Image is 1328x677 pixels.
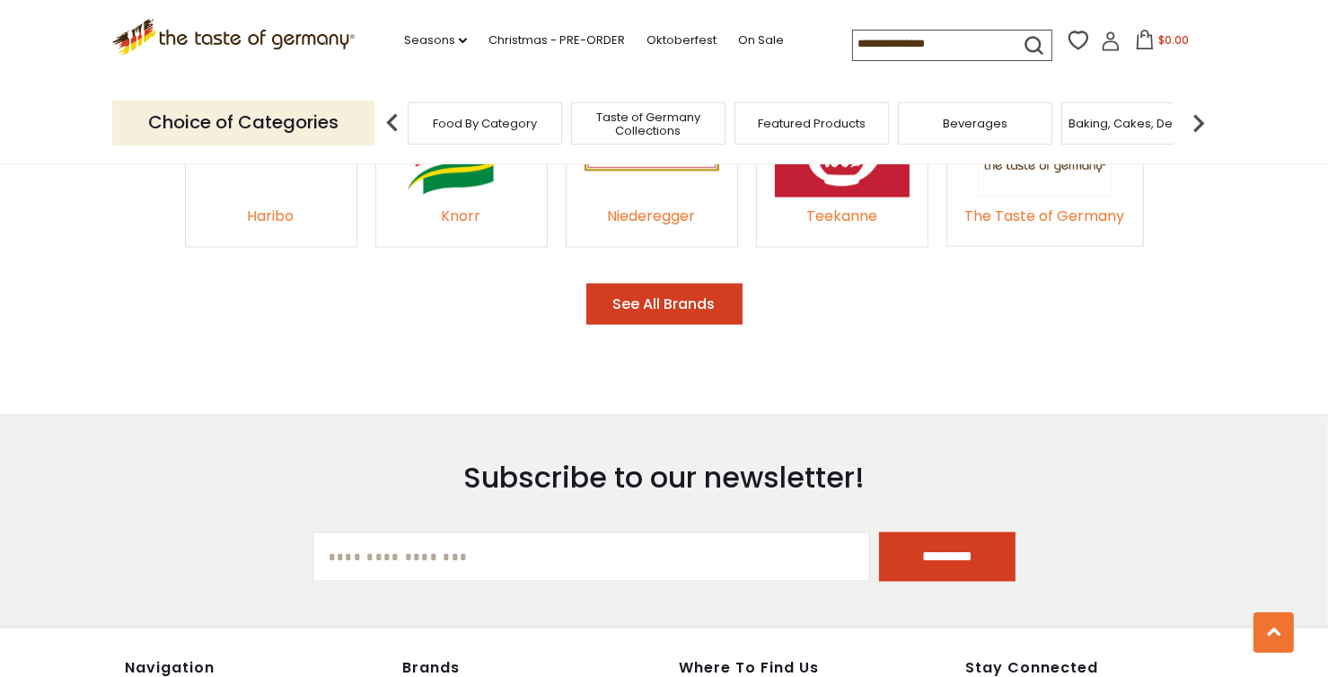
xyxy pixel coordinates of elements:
[758,117,866,130] a: Featured Products
[585,205,719,229] div: Niederegger
[738,31,784,50] a: On Sale
[965,183,1125,229] a: The Taste of Germany
[433,117,537,130] a: Food By Category
[112,101,374,145] p: Choice of Categories
[775,183,910,229] a: Teekanne
[394,205,529,229] div: Knorr
[488,31,625,50] a: Christmas - PRE-ORDER
[404,31,467,50] a: Seasons
[646,31,717,50] a: Oktoberfest
[943,117,1007,130] a: Beverages
[586,284,743,326] button: See All Brands
[585,183,719,229] a: Niederegger
[1181,105,1217,141] img: next arrow
[1158,32,1189,48] span: $0.00
[394,183,529,229] a: Knorr
[204,205,339,229] div: Haribo
[374,105,410,141] img: previous arrow
[1124,30,1200,57] button: $0.00
[965,205,1125,229] div: The Taste of Germany
[576,110,720,137] a: Taste of Germany Collections
[204,183,339,229] a: Haribo
[775,205,910,229] div: Teekanne
[312,461,1016,497] h3: Subscribe to our newsletter!
[1069,117,1209,130] a: Baking, Cakes, Desserts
